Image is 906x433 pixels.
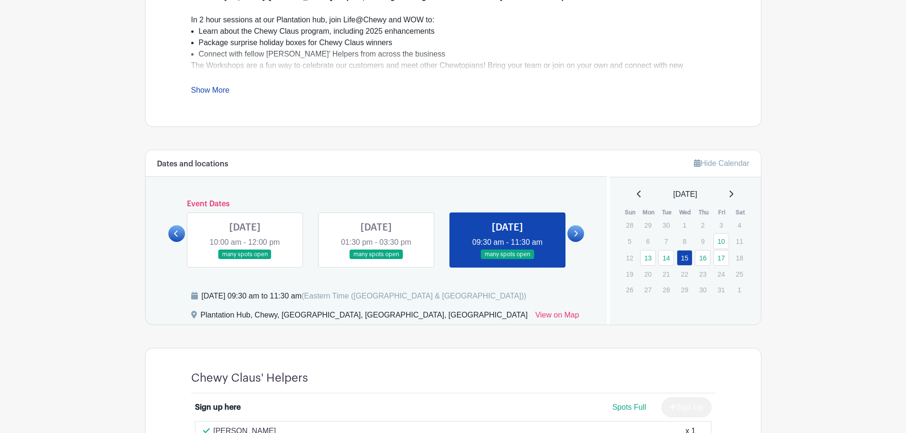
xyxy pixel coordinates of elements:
p: 19 [622,267,637,281]
p: 11 [731,234,747,249]
p: 9 [695,234,711,249]
p: 3 [713,218,729,232]
p: 22 [677,267,692,281]
p: 25 [731,267,747,281]
div: Plantation Hub, Chewy, [GEOGRAPHIC_DATA], [GEOGRAPHIC_DATA], [GEOGRAPHIC_DATA] [201,309,528,325]
span: Spots Full [612,403,646,411]
th: Sat [731,208,750,217]
li: Learn about the Chewy Claus program, including 2025 enhancements [199,26,715,37]
p: 26 [622,282,637,297]
p: 23 [695,267,711,281]
a: 13 [640,250,656,266]
a: 16 [695,250,711,266]
div: In 2 hour sessions at our Plantation hub, join Life@Chewy and WOW to: [191,14,715,26]
a: 15 [677,250,692,266]
th: Fri [713,208,731,217]
p: 29 [677,282,692,297]
li: Connect with fellow [PERSON_NAME]’ Helpers from across the business [199,48,715,60]
a: Hide Calendar [694,159,749,167]
th: Sun [621,208,640,217]
p: 4 [731,218,747,232]
p: 21 [658,267,674,281]
p: 5 [622,234,637,249]
th: Wed [676,208,695,217]
p: 30 [695,282,711,297]
p: 8 [677,234,692,249]
a: Show More [191,86,230,98]
a: View on Map [535,309,579,325]
a: 10 [713,233,729,249]
div: [DATE] 09:30 am to 11:30 am [202,290,526,302]
p: 29 [640,218,656,232]
div: Sign up here [195,402,241,413]
p: 1 [677,218,692,232]
p: 1 [731,282,747,297]
p: 24 [713,267,729,281]
p: 28 [658,282,674,297]
p: 31 [713,282,729,297]
p: 30 [658,218,674,232]
h4: Chewy Claus' Helpers [191,371,308,385]
th: Thu [694,208,713,217]
p: 18 [731,250,747,265]
p: 12 [622,250,637,265]
p: 2 [695,218,711,232]
p: 20 [640,267,656,281]
th: Mon [640,208,658,217]
span: (Eastern Time ([GEOGRAPHIC_DATA] & [GEOGRAPHIC_DATA])) [302,292,526,300]
p: 7 [658,234,674,249]
h6: Dates and locations [157,160,228,169]
a: 14 [658,250,674,266]
p: 27 [640,282,656,297]
p: 28 [622,218,637,232]
p: 6 [640,234,656,249]
div: The Workshops are a fun way to celebrate our customers and meet other Chewtopians! Bring your tea... [191,60,715,140]
h6: Event Dates [185,200,568,209]
span: [DATE] [673,189,697,200]
li: Package surprise holiday boxes for Chewy Claus winners [199,37,715,48]
a: 17 [713,250,729,266]
th: Tue [658,208,676,217]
